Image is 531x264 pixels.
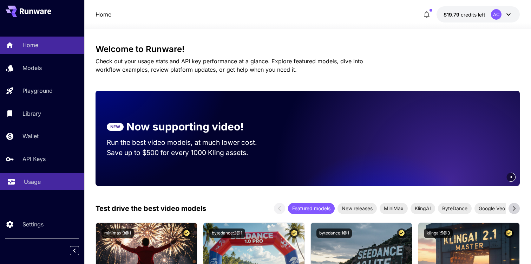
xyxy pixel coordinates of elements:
span: MiniMax [380,205,408,212]
button: klingai:5@3 [424,228,453,238]
p: Test drive the best video models [96,203,206,214]
a: Home [96,10,111,19]
p: Usage [24,178,41,186]
button: $19.78772AC [437,6,520,22]
div: $19.78772 [444,11,485,18]
p: API Keys [22,155,46,163]
span: 3 [510,174,512,180]
div: Featured models [288,203,335,214]
p: Library [22,109,41,118]
div: Collapse sidebar [75,244,84,257]
p: Now supporting video! [126,119,244,135]
button: minimax:3@1 [101,228,134,238]
div: Google Veo [474,203,509,214]
span: ByteDance [438,205,472,212]
p: Wallet [22,132,39,140]
button: Collapse sidebar [70,246,79,255]
div: ByteDance [438,203,472,214]
button: bytedance:2@1 [209,228,245,238]
button: Certified Model – Vetted for best performance and includes a commercial license. [504,228,514,238]
span: Google Veo [474,205,509,212]
h3: Welcome to Runware! [96,44,520,54]
span: KlingAI [411,205,435,212]
p: Save up to $500 for every 1000 Kling assets. [107,148,270,158]
div: KlingAI [411,203,435,214]
div: AC [491,9,501,20]
div: MiniMax [380,203,408,214]
span: Check out your usage stats and API key performance at a glance. Explore featured models, dive int... [96,58,363,73]
p: Models [22,64,42,72]
p: Playground [22,86,53,95]
p: Home [22,41,38,49]
span: Featured models [288,205,335,212]
p: Run the best video models, at much lower cost. [107,137,270,148]
span: $19.79 [444,12,461,18]
button: Certified Model – Vetted for best performance and includes a commercial license. [397,228,406,238]
button: Certified Model – Vetted for best performance and includes a commercial license. [289,228,299,238]
button: bytedance:1@1 [316,228,352,238]
div: New releases [337,203,377,214]
span: New releases [337,205,377,212]
span: credits left [461,12,485,18]
nav: breadcrumb [96,10,111,19]
button: Certified Model – Vetted for best performance and includes a commercial license. [182,228,191,238]
p: Settings [22,220,44,228]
